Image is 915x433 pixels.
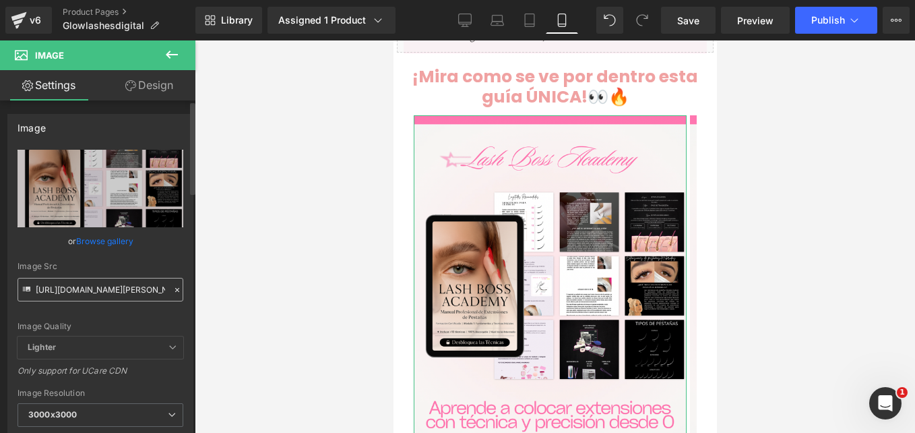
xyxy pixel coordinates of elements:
a: Mobile [546,7,578,34]
div: Image [18,115,46,134]
div: Only support for UCare CDN [18,366,183,385]
div: v6 [27,11,44,29]
button: Publish [795,7,877,34]
a: Browse gallery [76,229,133,253]
a: Product Pages [63,7,195,18]
a: v6 [5,7,52,34]
button: Redo [629,7,656,34]
a: Laptop [481,7,513,34]
div: or [18,234,183,248]
a: New Library [195,7,262,34]
b: 3000x3000 [28,409,77,420]
div: Assigned 1 Product [278,13,385,27]
div: Image Src [18,262,183,271]
span: Image [35,50,64,61]
a: Preview [721,7,790,34]
input: Link [18,278,183,301]
b: Lighter [28,342,56,352]
div: Image Quality [18,322,183,331]
a: Desktop [449,7,481,34]
span: Publish [811,15,845,26]
button: Undo [596,7,623,34]
span: Glowlashesdigital [63,20,144,31]
a: Tablet [513,7,546,34]
span: 1 [897,387,908,398]
button: More [883,7,910,34]
span: ¡Mira como se ve por dentro esta guía ÚNICA! [19,24,305,68]
h1: 👀🔥 [10,26,313,67]
a: Design [100,70,198,100]
div: Image Resolution [18,388,183,398]
iframe: Intercom live chat [869,387,902,420]
span: Library [221,14,253,26]
span: Save [677,13,699,28]
span: Preview [737,13,774,28]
